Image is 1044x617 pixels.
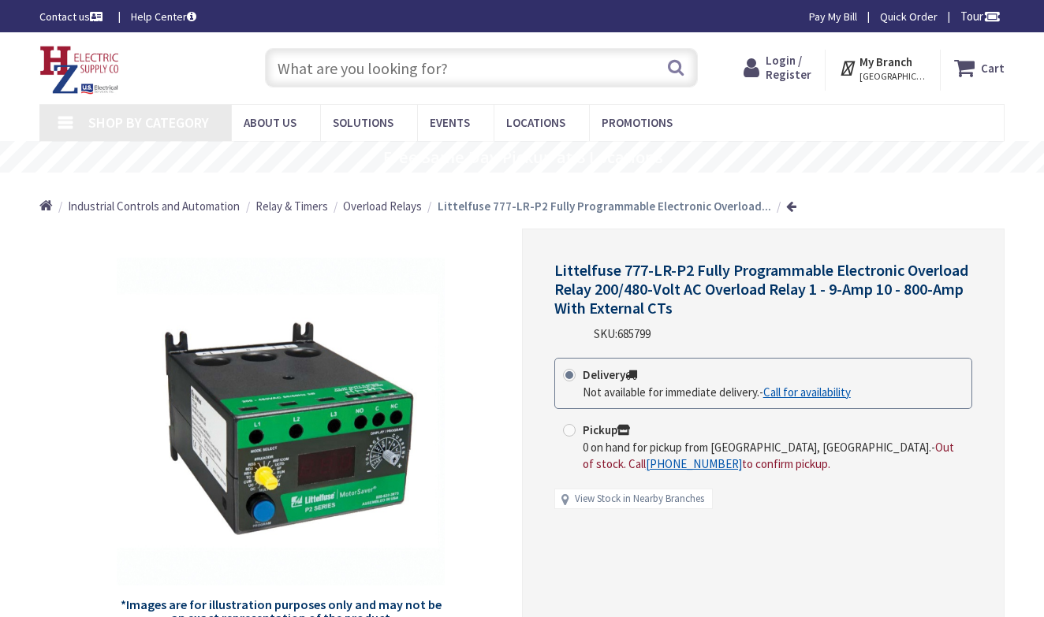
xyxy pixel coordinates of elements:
strong: Littelfuse 777-LR-P2 Fully Programmable Electronic Overload... [438,199,771,214]
span: Shop By Category [88,113,209,132]
a: [PHONE_NUMBER] [646,455,742,472]
rs-layer: Free Same Day Pickup at 8 Locations [383,149,663,166]
a: Contact us [39,9,106,24]
span: Solutions [333,115,393,130]
img: Littelfuse 777-LR-P2 Fully Programmable Electronic Overload Relay 200/480-Volt AC Overload Relay ... [117,258,445,585]
span: Littelfuse 777-LR-P2 Fully Programmable Electronic Overload Relay 200/480-Volt AC Overload Relay ... [554,260,968,318]
div: My Branch [GEOGRAPHIC_DATA], [GEOGRAPHIC_DATA] [839,54,927,82]
a: Overload Relays [343,198,422,214]
a: Industrial Controls and Automation [68,198,240,214]
img: HZ Electric Supply [39,46,120,95]
span: Tour [960,9,1001,24]
span: Not available for immediate delivery. [583,385,759,400]
a: View Stock in Nearby Branches [575,492,704,507]
input: What are you looking for? [265,48,698,87]
a: Relay & Timers [255,198,328,214]
span: Industrial Controls and Automation [68,199,240,214]
div: - [583,384,851,400]
span: Events [430,115,470,130]
a: Quick Order [880,9,938,24]
a: Cart [954,54,1005,82]
a: Help Center [131,9,196,24]
span: 0 on hand for pickup from [GEOGRAPHIC_DATA], [GEOGRAPHIC_DATA]. [583,440,931,455]
a: Call for availability [763,384,851,400]
strong: Pickup [583,422,630,437]
span: Relay & Timers [255,199,328,214]
strong: My Branch [859,54,912,69]
strong: Cart [981,54,1005,82]
span: Promotions [602,115,673,130]
a: Login / Register [744,54,811,82]
span: [GEOGRAPHIC_DATA], [GEOGRAPHIC_DATA] [859,70,927,83]
div: SKU: [594,325,651,342]
a: Pay My Bill [809,9,857,24]
span: Overload Relays [343,199,422,214]
span: Login / Register [766,53,811,82]
span: 685799 [617,326,651,341]
div: - [583,439,964,473]
span: Locations [506,115,565,130]
span: About Us [244,115,296,130]
strong: Delivery [583,367,637,382]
